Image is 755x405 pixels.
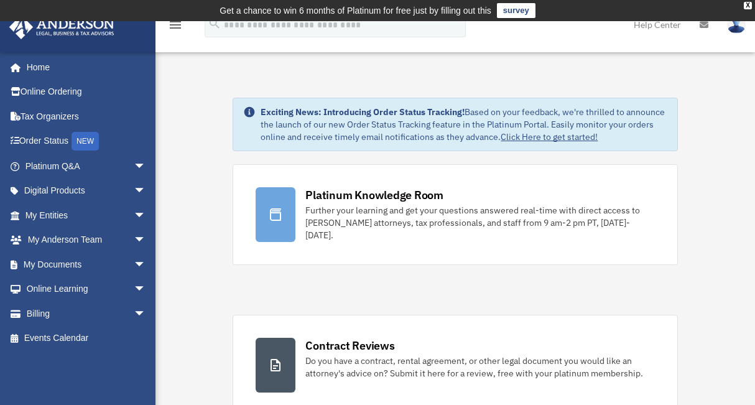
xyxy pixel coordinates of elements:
img: Anderson Advisors Platinum Portal [6,15,118,39]
i: search [208,17,221,30]
a: Platinum Knowledge Room Further your learning and get your questions answered real-time with dire... [233,164,677,265]
i: menu [168,17,183,32]
div: close [744,2,752,9]
div: Based on your feedback, we're thrilled to announce the launch of our new Order Status Tracking fe... [261,106,667,143]
a: Online Learningarrow_drop_down [9,277,165,302]
a: Digital Productsarrow_drop_down [9,179,165,203]
span: arrow_drop_down [134,154,159,179]
a: Billingarrow_drop_down [9,301,165,326]
a: menu [168,22,183,32]
span: arrow_drop_down [134,203,159,228]
strong: Exciting News: Introducing Order Status Tracking! [261,106,465,118]
a: My Documentsarrow_drop_down [9,252,165,277]
img: User Pic [727,16,746,34]
a: Home [9,55,159,80]
div: Platinum Knowledge Room [305,187,443,203]
span: arrow_drop_down [134,179,159,204]
a: Order StatusNEW [9,129,165,154]
a: Tax Organizers [9,104,165,129]
a: survey [497,3,535,18]
span: arrow_drop_down [134,301,159,327]
a: Online Ordering [9,80,165,105]
a: My Anderson Teamarrow_drop_down [9,228,165,253]
span: arrow_drop_down [134,277,159,302]
div: NEW [72,132,99,151]
div: Do you have a contract, rental agreement, or other legal document you would like an attorney's ad... [305,355,654,379]
span: arrow_drop_down [134,252,159,277]
span: arrow_drop_down [134,228,159,253]
a: Events Calendar [9,326,165,351]
div: Get a chance to win 6 months of Platinum for free just by filling out this [220,3,491,18]
a: My Entitiesarrow_drop_down [9,203,165,228]
div: Contract Reviews [305,338,394,353]
div: Further your learning and get your questions answered real-time with direct access to [PERSON_NAM... [305,204,654,241]
a: Click Here to get started! [501,131,598,142]
a: Platinum Q&Aarrow_drop_down [9,154,165,179]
